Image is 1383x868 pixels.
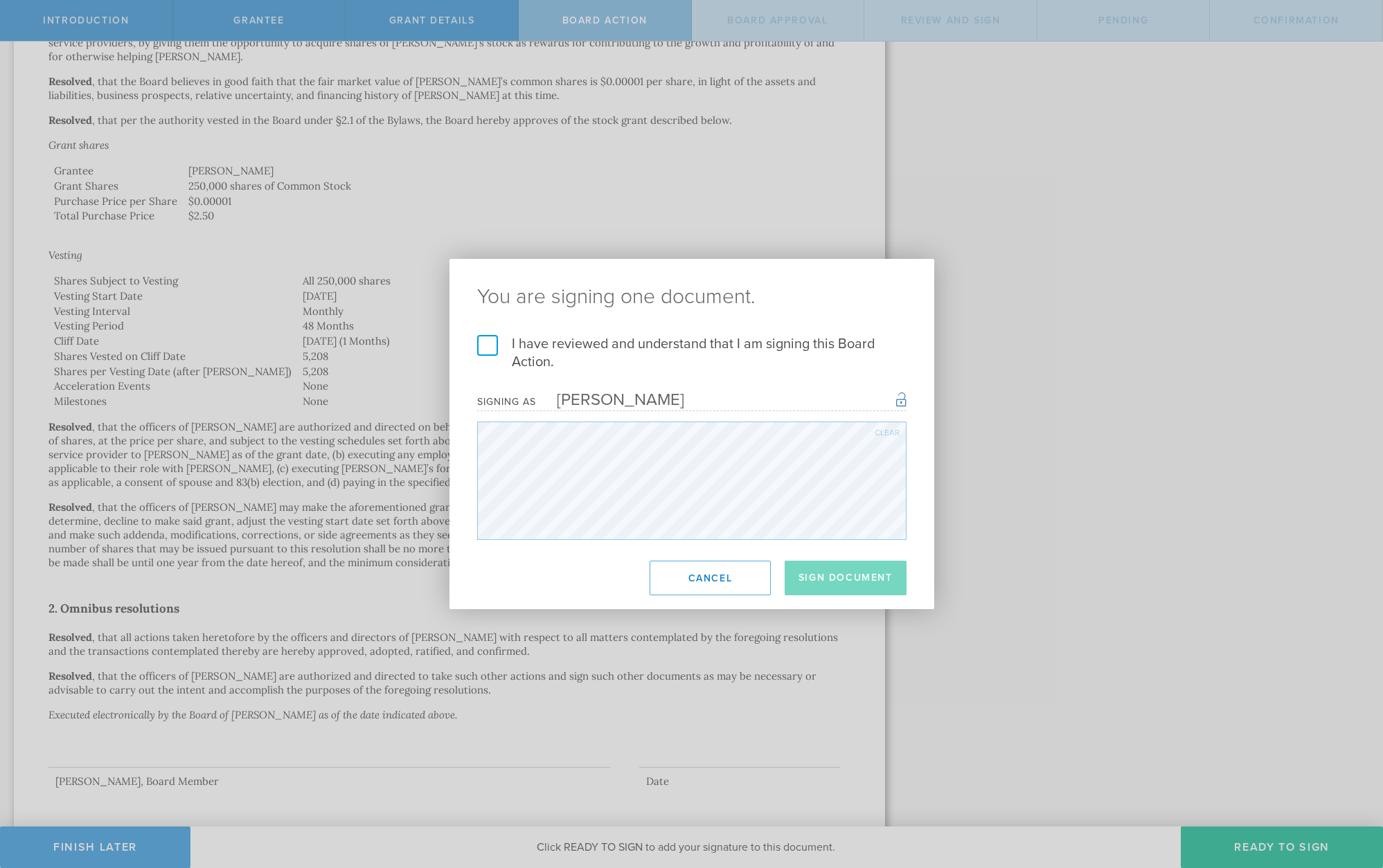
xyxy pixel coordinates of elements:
ng-pluralize: You are signing one document. [477,287,907,307]
div: Signing as [477,396,536,408]
div: [PERSON_NAME] [536,390,684,410]
button: Sign Document [785,561,907,595]
label: I have reviewed and understand that I am signing this Board Action. [477,335,907,371]
button: Cancel [650,561,771,595]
